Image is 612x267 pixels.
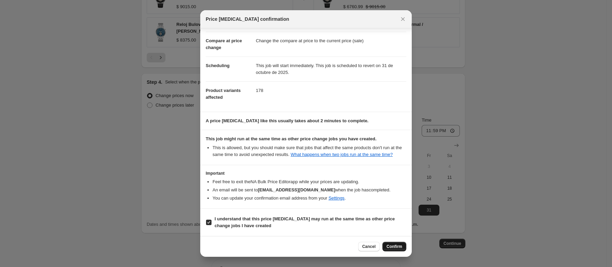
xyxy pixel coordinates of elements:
b: A price [MEDICAL_DATA] like this usually takes about 2 minutes to complete. [206,118,368,123]
button: Close [398,14,408,24]
h3: Important [206,171,406,176]
li: This is allowed, but you should make sure that jobs that affect the same products don ' t run at ... [213,144,406,158]
span: Cancel [362,244,376,249]
button: Cancel [358,242,380,251]
li: You can update your confirmation email address from your . [213,195,406,202]
dd: 178 [256,81,406,99]
li: An email will be sent to when the job has completed . [213,187,406,193]
li: Feel free to exit the NA Bulk Price Editor app while your prices are updating. [213,178,406,185]
b: [EMAIL_ADDRESS][DOMAIN_NAME] [258,187,335,192]
a: Settings [329,195,345,201]
span: Compare at price change [206,38,242,50]
span: Price [MEDICAL_DATA] confirmation [206,16,289,22]
dd: This job will start immediately. This job is scheduled to revert on 31 de octubre de 2025. [256,57,406,81]
b: This job might run at the same time as other price change jobs you have created. [206,136,377,141]
dd: Change the compare at price to the current price (sale) [256,32,406,50]
a: What happens when two jobs run at the same time? [291,152,393,157]
span: Scheduling [206,63,230,68]
b: I understand that this price [MEDICAL_DATA] may run at the same time as other price change jobs I... [215,216,395,228]
button: Confirm [382,242,406,251]
span: Confirm [387,244,402,249]
span: Product variants affected [206,88,241,100]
